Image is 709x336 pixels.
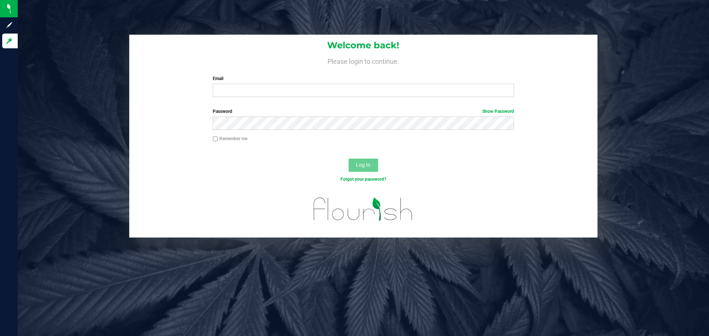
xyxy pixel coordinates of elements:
[340,177,386,182] a: Forgot your password?
[213,136,218,142] input: Remember me
[129,41,597,50] h1: Welcome back!
[213,75,514,82] label: Email
[213,135,247,142] label: Remember me
[356,162,370,168] span: Log In
[6,21,13,29] inline-svg: Sign up
[482,109,514,114] a: Show Password
[349,159,378,172] button: Log In
[305,190,422,228] img: flourish_logo.svg
[6,37,13,45] inline-svg: Log in
[213,109,232,114] span: Password
[129,56,597,65] h4: Please login to continue.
